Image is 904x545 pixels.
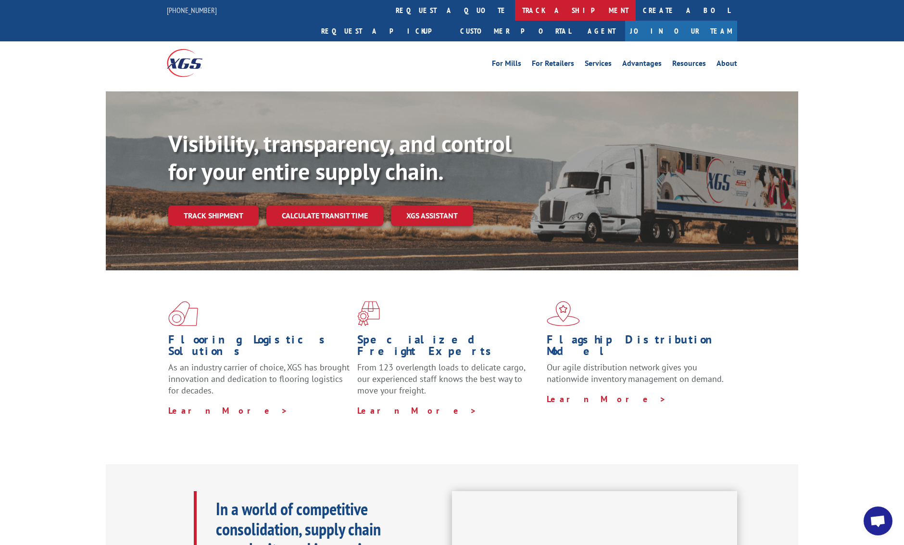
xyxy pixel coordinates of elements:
[266,205,383,226] a: Calculate transit time
[492,60,521,70] a: For Mills
[168,362,350,396] span: As an industry carrier of choice, XGS has brought innovation and dedication to flooring logistics...
[357,334,539,362] h1: Specialized Freight Experts
[453,21,578,41] a: Customer Portal
[716,60,737,70] a: About
[168,205,259,226] a: Track shipment
[864,507,892,535] a: Open chat
[391,205,473,226] a: XGS ASSISTANT
[547,301,580,326] img: xgs-icon-flagship-distribution-model-red
[168,128,512,186] b: Visibility, transparency, and control for your entire supply chain.
[622,60,662,70] a: Advantages
[357,405,477,416] a: Learn More >
[357,362,539,405] p: From 123 overlength loads to delicate cargo, our experienced staff knows the best way to move you...
[314,21,453,41] a: Request a pickup
[167,5,217,15] a: [PHONE_NUMBER]
[168,334,350,362] h1: Flooring Logistics Solutions
[357,301,380,326] img: xgs-icon-focused-on-flooring-red
[625,21,737,41] a: Join Our Team
[547,362,724,384] span: Our agile distribution network gives you nationwide inventory management on demand.
[578,21,625,41] a: Agent
[168,405,288,416] a: Learn More >
[547,393,666,405] a: Learn More >
[672,60,706,70] a: Resources
[532,60,574,70] a: For Retailers
[547,334,728,362] h1: Flagship Distribution Model
[168,301,198,326] img: xgs-icon-total-supply-chain-intelligence-red
[585,60,612,70] a: Services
